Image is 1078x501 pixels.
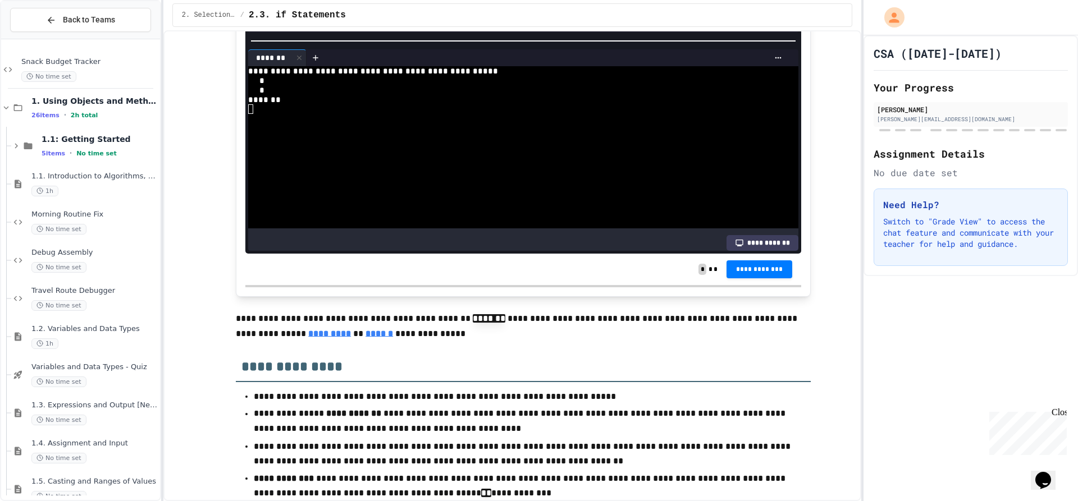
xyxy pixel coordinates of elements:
span: 1.1: Getting Started [42,134,158,144]
h3: Need Help? [883,198,1058,212]
span: • [64,111,66,119]
span: 2.3. if Statements [249,8,346,22]
span: No time set [76,150,117,157]
span: 2. Selection and Iteration [182,11,236,20]
span: 1.2. Variables and Data Types [31,324,158,334]
span: 1h [31,186,58,196]
span: No time set [31,415,86,425]
h1: CSA ([DATE]-[DATE]) [874,45,1002,61]
span: Debug Assembly [31,248,158,258]
div: Chat with us now!Close [4,4,77,71]
span: 1.5. Casting and Ranges of Values [31,477,158,486]
button: Back to Teams [10,8,151,32]
span: 1.4. Assignment and Input [31,439,158,448]
div: My Account [873,4,907,30]
span: Snack Budget Tracker [21,57,158,67]
iframe: chat widget [1031,456,1067,490]
span: 26 items [31,112,60,119]
iframe: chat widget [985,407,1067,455]
span: No time set [31,376,86,387]
span: 1h [31,338,58,349]
span: 1.3. Expressions and Output [New] [31,401,158,410]
div: [PERSON_NAME] [877,104,1065,114]
span: No time set [31,453,86,463]
h2: Assignment Details [874,146,1068,162]
h2: Your Progress [874,80,1068,95]
span: 2h total [71,112,98,119]
span: • [70,149,72,158]
span: No time set [31,224,86,235]
span: Travel Route Debugger [31,286,158,296]
span: No time set [31,300,86,311]
span: No time set [21,71,76,82]
span: No time set [31,262,86,273]
div: No due date set [874,166,1068,180]
span: / [240,11,244,20]
span: 1. Using Objects and Methods [31,96,158,106]
span: Variables and Data Types - Quiz [31,362,158,372]
p: Switch to "Grade View" to access the chat feature and communicate with your teacher for help and ... [883,216,1058,250]
span: 1.1. Introduction to Algorithms, Programming, and Compilers [31,172,158,181]
span: 5 items [42,150,65,157]
div: [PERSON_NAME][EMAIL_ADDRESS][DOMAIN_NAME] [877,115,1065,123]
span: Morning Routine Fix [31,210,158,219]
span: Back to Teams [63,14,115,26]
